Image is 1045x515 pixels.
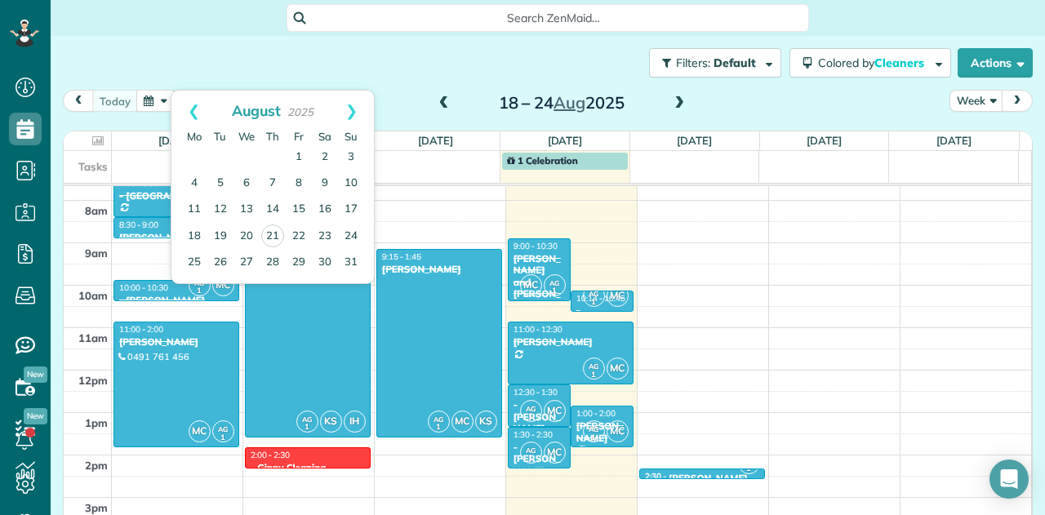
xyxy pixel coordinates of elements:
span: 3pm [85,501,108,514]
a: [DATE] [548,134,583,147]
span: 11:00 - 12:30 [514,324,563,335]
span: AG [434,415,443,424]
span: MC [607,357,629,380]
button: prev [63,90,94,112]
span: Sunday [345,130,358,143]
span: 8:30 - 9:00 [119,220,158,230]
span: Saturday [318,130,331,143]
span: Wednesday [238,130,255,143]
span: 1pm [85,416,108,429]
span: Tuesday [214,130,226,143]
span: KS [320,411,342,433]
span: MC [189,420,211,442]
span: MC [520,274,542,296]
span: 12pm [78,374,108,387]
a: Prev [171,91,216,131]
span: 11am [78,331,108,344]
div: - Bloomfield Land Office [576,305,629,353]
a: 23 [312,224,338,250]
span: Default [714,55,757,70]
button: Actions [958,48,1033,78]
small: 1 [189,283,210,299]
span: 1 Celebration [507,154,578,166]
span: August [232,101,281,119]
a: 24 [338,224,364,250]
a: 10 [338,171,364,197]
span: IH [344,411,366,433]
span: 1:00 - 2:00 [576,408,616,419]
span: 12:30 - 1:30 [514,387,558,397]
span: Aug [554,92,585,113]
button: Filters: Default [649,48,781,78]
a: 28 [260,250,286,276]
a: Filters: Default [641,48,781,78]
div: [PERSON_NAME] and [PERSON_NAME] [513,253,566,312]
div: [PERSON_NAME] [513,336,629,348]
a: [DATE] [936,134,972,147]
span: MC [544,442,566,464]
span: New [24,366,47,383]
a: 21 [261,224,284,247]
a: 1 [286,144,312,171]
span: 11:00 - 2:00 [119,324,163,335]
a: 7 [260,171,286,197]
button: next [1002,90,1033,112]
span: 2pm [85,459,108,472]
h2: 18 – 24 2025 [460,94,664,112]
a: 12 [207,197,233,223]
span: AG [302,415,312,424]
a: 16 [312,197,338,223]
a: 5 [207,171,233,197]
small: 1 [521,451,541,466]
span: MC [607,285,629,307]
div: [PERSON_NAME] [118,336,234,348]
span: Thursday [266,130,279,143]
div: - Gippy Cleaning Services [250,462,366,486]
div: [PERSON_NAME] [118,232,234,243]
span: 2025 [287,105,313,118]
span: AG [589,424,598,433]
a: 8 [286,171,312,197]
span: MC [544,400,566,422]
a: [DATE] [677,134,712,147]
span: Cleaners [874,55,927,70]
a: 22 [286,224,312,250]
div: [PERSON_NAME] [576,420,629,444]
button: Today [92,90,138,112]
button: Colored byCleaners [789,48,951,78]
span: 10am [78,289,108,302]
a: 18 [181,224,207,250]
span: 9:15 - 1:45 [382,251,421,262]
small: 1 [429,420,449,435]
a: 4 [181,171,207,197]
small: 1 [213,430,233,446]
a: 31 [338,250,364,276]
a: 26 [207,250,233,276]
small: 1 [297,420,318,435]
span: 2:00 - 2:30 [251,450,290,460]
span: MC [451,411,474,433]
div: Open Intercom Messenger [989,460,1029,499]
a: 20 [233,224,260,250]
div: - [PERSON_NAME] [118,295,234,306]
a: 9 [312,171,338,197]
span: 10:00 - 10:30 [119,282,168,293]
a: 19 [207,224,233,250]
a: 14 [260,197,286,223]
a: [DATE] [807,134,842,147]
div: - [PERSON_NAME] Highfields [513,399,566,446]
span: 10:14 - 10:45 [576,293,625,304]
span: Friday [294,130,304,143]
div: - [PERSON_NAME] Highfields [513,442,566,489]
a: 3 [338,144,364,171]
a: 25 [181,250,207,276]
small: 1 [584,430,604,446]
span: AG [218,424,228,433]
a: 2 [312,144,338,171]
span: Filters: [676,55,710,70]
div: [PERSON_NAME] [381,264,497,275]
a: 30 [312,250,338,276]
span: AG [549,278,559,287]
small: 1 [521,409,541,424]
small: 1 [545,283,565,299]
